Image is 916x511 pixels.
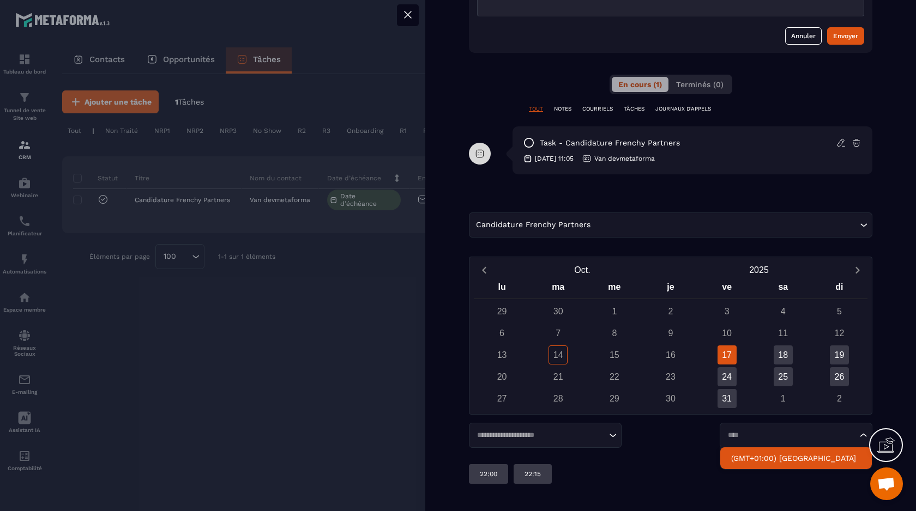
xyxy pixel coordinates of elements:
button: Previous month [474,263,494,277]
div: je [642,279,698,299]
p: TÂCHES [624,105,644,113]
div: 10 [718,324,737,343]
p: TOUT [529,105,543,113]
div: Search for option [720,423,872,448]
div: Search for option [469,212,872,238]
button: Next month [847,263,867,277]
div: 5 [830,302,849,321]
div: 12 [830,324,849,343]
div: Envoyer [833,31,858,41]
div: lu [474,279,530,299]
input: Search for option [724,430,857,441]
button: En cours (1) [612,77,668,92]
div: di [811,279,867,299]
div: 29 [605,389,624,408]
p: task - Candidature Frenchy Partners [540,138,680,148]
span: Candidature Frenchy Partners [473,219,593,231]
div: 1 [774,389,793,408]
p: COURRIELS [582,105,613,113]
div: 26 [830,367,849,386]
div: Search for option [469,423,622,448]
div: 21 [549,367,568,386]
div: 18 [774,345,793,364]
div: sa [755,279,811,299]
button: Terminés (0) [670,77,730,92]
div: 24 [718,367,737,386]
span: Terminés (0) [676,80,724,89]
div: 4 [774,302,793,321]
p: 22:00 [480,470,497,478]
div: Calendar wrapper [474,279,867,408]
p: Van devmetaforma [594,154,655,163]
div: 17 [718,345,737,364]
p: NOTES [554,105,571,113]
div: 3 [718,302,737,321]
div: 23 [661,367,680,386]
button: Annuler [785,27,822,45]
div: 1 [605,302,624,321]
div: 2 [661,302,680,321]
button: Envoyer [827,27,864,45]
button: Open years overlay [671,260,847,279]
div: 29 [492,302,511,321]
div: 20 [492,367,511,386]
p: [DATE] 11:05 [535,154,574,163]
div: 19 [830,345,849,364]
div: 27 [492,389,511,408]
div: 28 [549,389,568,408]
div: 16 [661,345,680,364]
input: Search for option [473,430,606,441]
div: 22 [605,367,624,386]
div: 30 [549,302,568,321]
div: 11 [774,324,793,343]
div: 25 [774,367,793,386]
p: (GMT+01:00) Paris [731,453,861,464]
p: JOURNAUX D'APPELS [655,105,711,113]
div: Mở cuộc trò chuyện [870,467,903,500]
div: 2 [830,389,849,408]
div: 8 [605,324,624,343]
div: 7 [549,324,568,343]
div: me [586,279,642,299]
div: 14 [549,345,568,364]
input: Search for option [593,219,857,231]
div: 9 [661,324,680,343]
div: 15 [605,345,624,364]
p: 22:15 [525,470,541,478]
div: Calendar days [474,302,867,408]
button: Open months overlay [494,260,671,279]
div: ma [530,279,586,299]
div: 31 [718,389,737,408]
div: 30 [661,389,680,408]
div: 6 [492,324,511,343]
div: 13 [492,345,511,364]
span: En cours (1) [618,80,662,89]
div: ve [699,279,755,299]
